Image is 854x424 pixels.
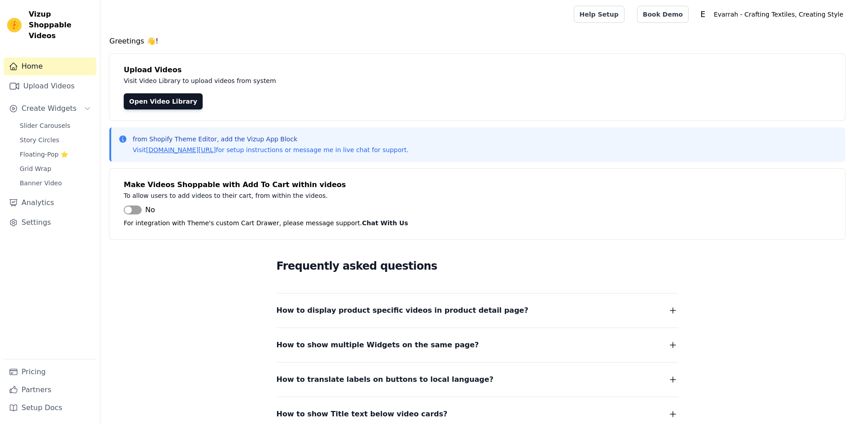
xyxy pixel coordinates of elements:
[277,304,529,317] span: How to display product specific videos in product detail page?
[277,339,678,351] button: How to show multiple Widgets on the same page?
[133,145,408,154] p: Visit for setup instructions or message me in live chat for support.
[7,18,22,32] img: Vizup
[362,218,408,228] button: Chat With Us
[14,162,96,175] a: Grid Wrap
[14,148,96,161] a: Floating-Pop ⭐
[20,179,62,188] span: Banner Video
[277,408,448,420] span: How to show Title text below video cards?
[696,6,847,22] button: E Evarrah - Crafting Textiles, Creating Style
[146,146,216,153] a: [DOMAIN_NAME][URL]
[124,218,831,228] p: For integration with Theme's custom Cart Drawer, please message support.
[701,10,706,19] text: E
[4,214,96,232] a: Settings
[4,399,96,417] a: Setup Docs
[4,77,96,95] a: Upload Videos
[4,363,96,381] a: Pricing
[14,177,96,189] a: Banner Video
[277,257,678,275] h2: Frequently asked questions
[14,119,96,132] a: Slider Carousels
[20,121,70,130] span: Slider Carousels
[29,9,93,41] span: Vizup Shoppable Videos
[14,134,96,146] a: Story Circles
[277,373,494,386] span: How to translate labels on buttons to local language?
[277,339,479,351] span: How to show multiple Widgets on the same page?
[277,408,678,420] button: How to show Title text below video cards?
[710,6,847,22] p: Evarrah - Crafting Textiles, Creating Style
[124,93,203,109] a: Open Video Library
[574,6,624,23] a: Help Setup
[20,164,51,173] span: Grid Wrap
[637,6,689,23] a: Book Demo
[22,103,77,114] span: Create Widgets
[124,65,831,75] h4: Upload Videos
[145,205,155,215] span: No
[20,136,59,144] span: Story Circles
[124,190,525,201] p: To allow users to add videos to their cart, from within the videos.
[124,75,525,86] p: Visit Video Library to upload videos from system
[133,135,408,144] p: from Shopify Theme Editor, add the Vizup App Block
[277,373,678,386] button: How to translate labels on buttons to local language?
[4,381,96,399] a: Partners
[20,150,68,159] span: Floating-Pop ⭐
[124,205,155,215] button: No
[277,304,678,317] button: How to display product specific videos in product detail page?
[4,194,96,212] a: Analytics
[4,57,96,75] a: Home
[109,36,845,47] h4: Greetings 👋!
[4,100,96,118] button: Create Widgets
[124,179,831,190] h4: Make Videos Shoppable with Add To Cart within videos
